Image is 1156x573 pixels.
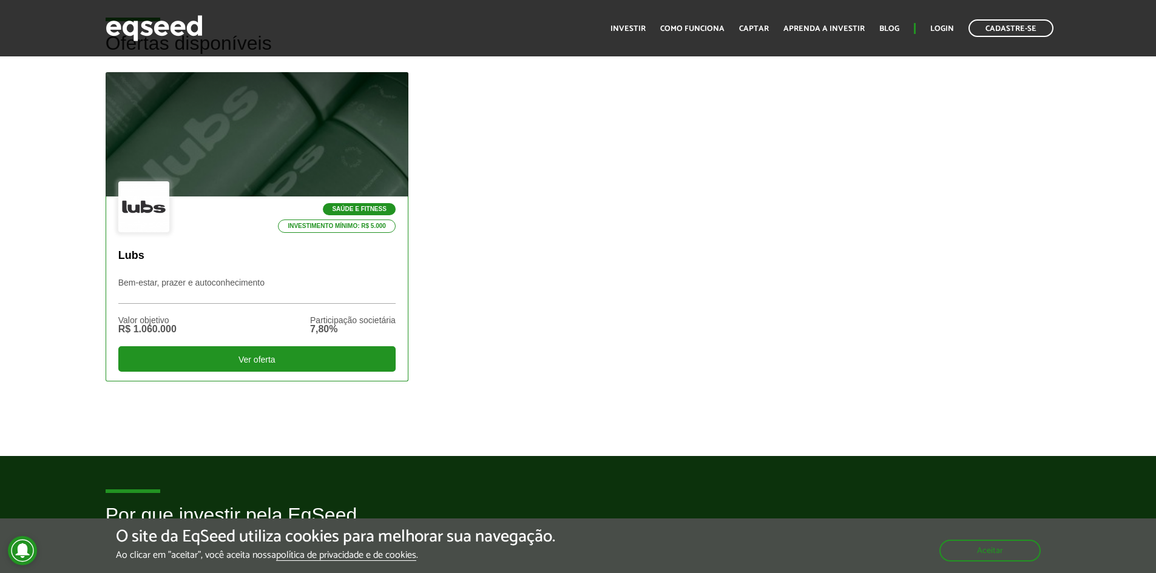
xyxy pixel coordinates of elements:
[278,219,396,233] p: Investimento mínimo: R$ 5.000
[276,551,416,561] a: política de privacidade e de cookies
[106,12,203,44] img: EqSeed
[116,528,555,546] h5: O site da EqSeed utiliza cookies para melhorar sua navegação.
[310,316,396,324] div: Participação societária
[118,249,396,263] p: Lubs
[310,324,396,334] div: 7,80%
[118,316,177,324] div: Valor objetivo
[106,504,1051,544] h2: Por que investir pela EqSeed
[660,25,725,33] a: Como funciona
[118,278,396,304] p: Bem-estar, prazer e autoconhecimento
[118,346,396,372] div: Ver oferta
[610,25,646,33] a: Investir
[106,72,408,381] a: Saúde e Fitness Investimento mínimo: R$ 5.000 Lubs Bem-estar, prazer e autoconhecimento Valor obj...
[879,25,899,33] a: Blog
[930,25,954,33] a: Login
[118,324,177,334] div: R$ 1.060.000
[968,19,1053,37] a: Cadastre-se
[739,25,769,33] a: Captar
[116,549,555,561] p: Ao clicar em "aceitar", você aceita nossa .
[783,25,865,33] a: Aprenda a investir
[939,540,1041,561] button: Aceitar
[323,203,395,215] p: Saúde e Fitness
